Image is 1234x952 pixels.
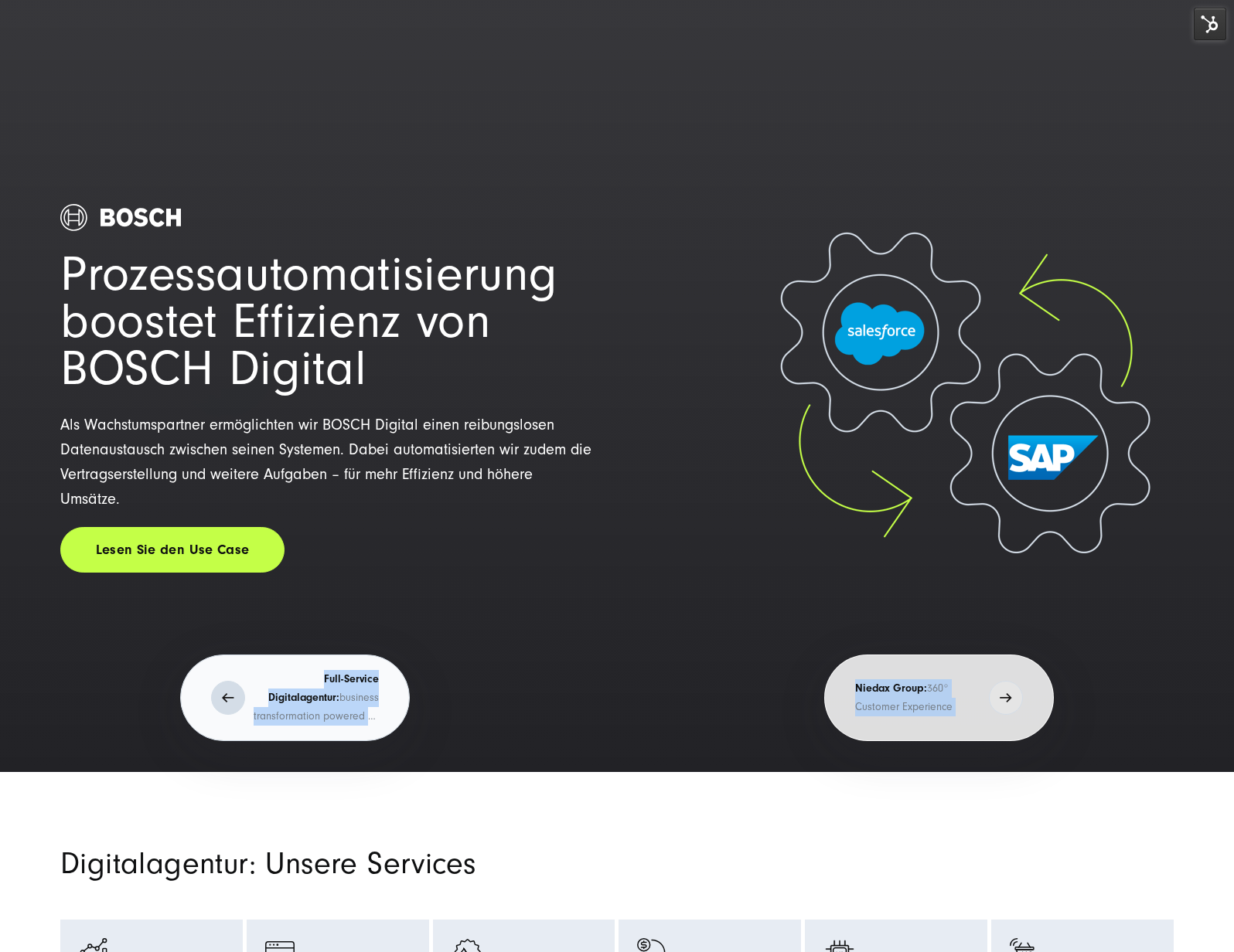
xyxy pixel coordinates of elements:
a: Lesen Sie den Use Case [60,527,285,573]
strong: Full-Service Digitalagentur: [268,673,379,704]
p: 360° Customer Experience [855,679,981,716]
h1: Prozessautomatisierung boostet Effizienz von BOSCH Digital [60,251,595,392]
p: Als Wachstumspartner ermöglichten wir BOSCH Digital einen reibungslosen Datenaustausch zwischen s... [60,413,595,512]
button: Niedax Group:360° Customer Experience [824,654,1054,741]
p: business transformation powered by digital innovation [253,670,379,726]
h2: Digitalagentur: Unsere Services [60,849,795,879]
img: Salesforce und SAP Integration - Salesforce Agentur SUNZINET [772,232,1159,553]
img: bosch-logo-white [60,204,181,231]
strong: Niedax Group: [855,682,927,695]
button: Full-Service Digitalagentur:business transformation powered by digital innovation [180,654,410,741]
img: HubSpot Tools-Menüschalter [1194,8,1226,40]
